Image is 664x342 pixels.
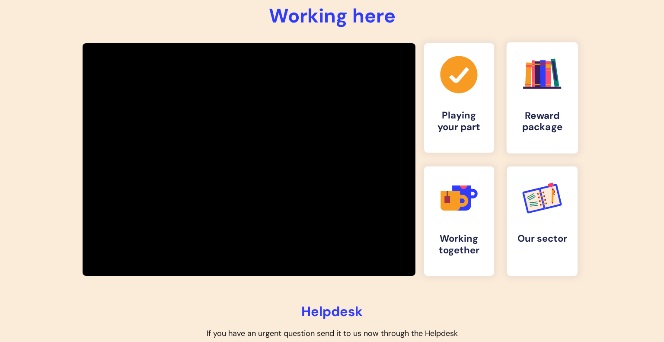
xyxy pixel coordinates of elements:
a: Playing your part [424,43,495,153]
h4: Reward package [514,110,571,134]
h1: Working here [73,4,591,28]
a: Reward package [507,42,578,153]
h2: Helpdesk [73,304,591,320]
h4: Our sector [514,233,571,244]
a: Working together [424,166,495,276]
h4: Playing your part [431,110,488,133]
p: If you have an urgent question send it to us now through the Helpdesk [73,326,591,340]
a: Our sector [507,166,578,276]
h4: Working together [431,233,488,256]
iframe: Being a Recovery Worker [83,66,415,253]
